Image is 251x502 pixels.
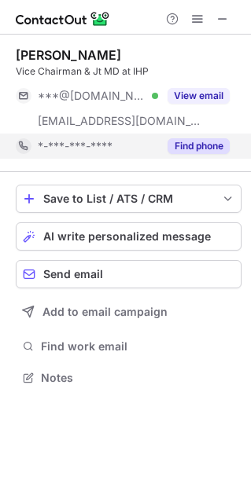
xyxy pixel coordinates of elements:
span: AI write personalized message [43,230,211,243]
button: Find work email [16,335,242,357]
button: save-profile-one-click [16,185,242,213]
button: Reveal Button [168,138,230,154]
button: AI write personalized message [16,222,242,251]
div: Save to List / ATS / CRM [43,192,214,205]
span: Send email [43,268,103,280]
img: ContactOut v5.3.10 [16,9,110,28]
span: [EMAIL_ADDRESS][DOMAIN_NAME] [38,114,201,128]
button: Notes [16,367,242,389]
span: ***@[DOMAIN_NAME] [38,89,146,103]
button: Reveal Button [168,88,230,104]
span: Add to email campaign [42,306,168,318]
button: Add to email campaign [16,298,242,326]
button: Send email [16,260,242,288]
div: Vice Chairman & Jt MD at IHP [16,64,242,79]
span: Find work email [41,339,235,354]
div: [PERSON_NAME] [16,47,121,63]
span: Notes [41,371,235,385]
